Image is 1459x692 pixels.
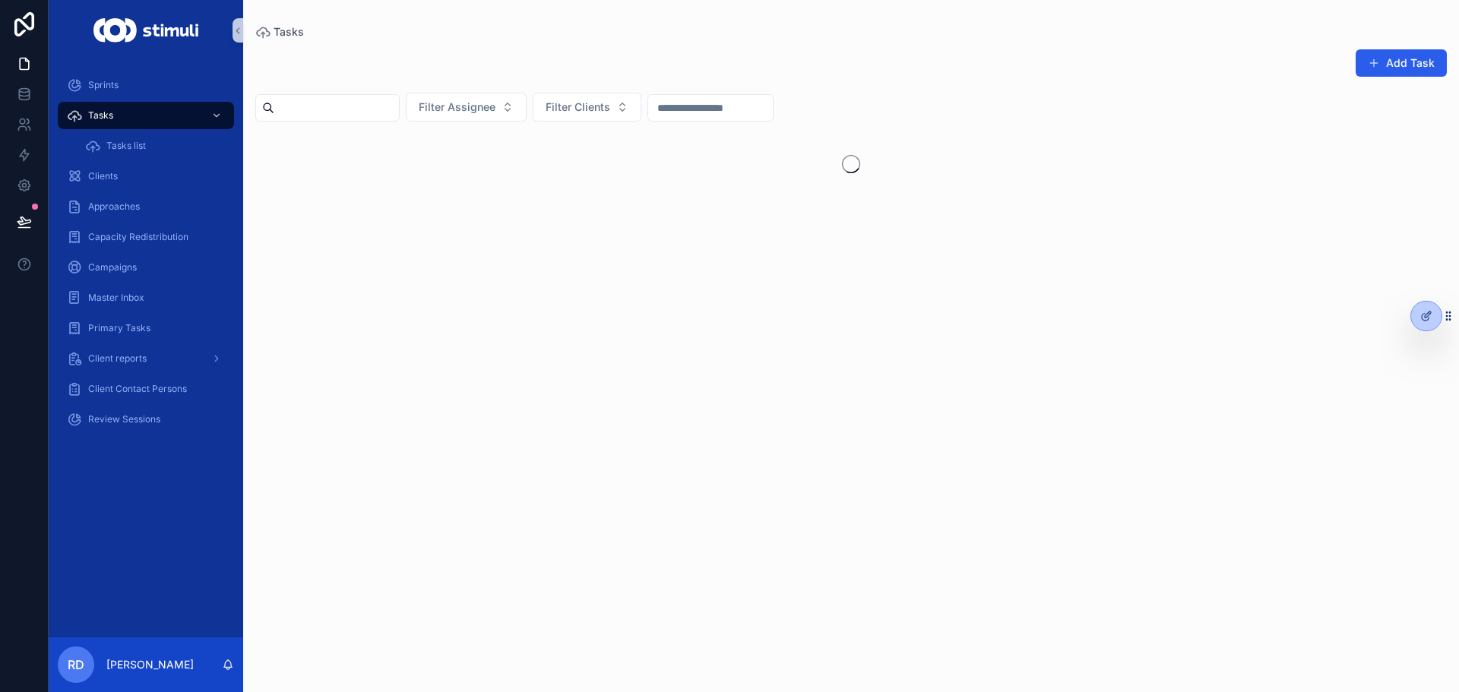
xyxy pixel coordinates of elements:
a: Master Inbox [58,284,234,311]
button: Select Button [406,93,527,122]
span: Review Sessions [88,413,160,425]
a: Tasks list [76,132,234,160]
a: Client Contact Persons [58,375,234,403]
img: App logo [93,18,198,43]
a: Campaigns [58,254,234,281]
button: Add Task [1356,49,1447,77]
span: Tasks [274,24,304,39]
a: Clients [58,163,234,190]
a: Tasks [58,102,234,129]
button: Select Button [533,93,641,122]
span: Capacity Redistribution [88,231,188,243]
a: Review Sessions [58,406,234,433]
span: Client Contact Persons [88,383,187,395]
a: Client reports [58,345,234,372]
span: Primary Tasks [88,322,150,334]
a: Primary Tasks [58,314,234,342]
span: Clients [88,170,118,182]
span: Approaches [88,201,140,213]
p: [PERSON_NAME] [106,657,194,672]
span: RD [68,656,84,674]
a: Approaches [58,193,234,220]
span: Tasks list [106,140,146,152]
span: Client reports [88,352,147,365]
a: Capacity Redistribution [58,223,234,251]
a: Tasks [255,24,304,39]
span: Master Inbox [88,292,144,304]
span: Tasks [88,109,113,122]
div: scrollable content [49,61,243,453]
span: Sprints [88,79,119,91]
span: Filter Clients [546,100,610,115]
span: Campaigns [88,261,137,273]
span: Filter Assignee [419,100,495,115]
a: Sprints [58,71,234,99]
